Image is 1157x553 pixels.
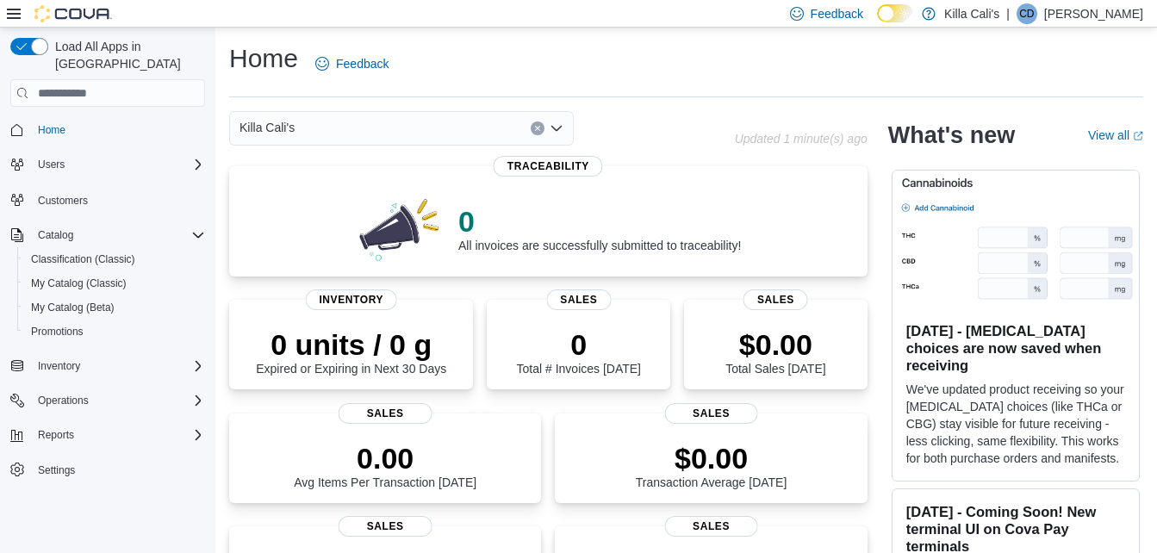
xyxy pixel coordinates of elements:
[38,394,89,407] span: Operations
[3,388,212,413] button: Operations
[31,190,95,211] a: Customers
[811,5,863,22] span: Feedback
[546,289,611,310] span: Sales
[1133,131,1143,141] svg: External link
[355,194,445,263] img: 0
[31,119,205,140] span: Home
[17,271,212,295] button: My Catalog (Classic)
[3,117,212,142] button: Home
[743,289,808,310] span: Sales
[31,189,205,210] span: Customers
[1088,128,1143,142] a: View allExternal link
[294,441,476,489] div: Avg Items Per Transaction [DATE]
[31,252,135,266] span: Classification (Classic)
[38,228,73,242] span: Catalog
[877,4,913,22] input: Dark Mode
[725,327,825,376] div: Total Sales [DATE]
[31,325,84,339] span: Promotions
[1017,3,1037,24] div: Callie Dill
[31,459,205,481] span: Settings
[31,356,87,376] button: Inventory
[17,247,212,271] button: Classification (Classic)
[38,359,80,373] span: Inventory
[339,516,432,537] span: Sales
[31,460,82,481] a: Settings
[517,327,641,376] div: Total # Invoices [DATE]
[458,204,741,239] p: 0
[494,156,603,177] span: Traceability
[339,403,432,424] span: Sales
[38,123,65,137] span: Home
[636,441,787,475] p: $0.00
[336,55,389,72] span: Feedback
[24,321,90,342] a: Promotions
[531,121,544,135] button: Clear input
[3,423,212,447] button: Reports
[906,381,1125,467] p: We've updated product receiving so your [MEDICAL_DATA] choices (like THCa or CBG) stay visible fo...
[31,225,205,245] span: Catalog
[24,273,205,294] span: My Catalog (Classic)
[38,158,65,171] span: Users
[944,3,999,24] p: Killa Cali's
[256,327,446,362] p: 0 units / 0 g
[664,516,758,537] span: Sales
[877,22,878,23] span: Dark Mode
[31,154,205,175] span: Users
[725,327,825,362] p: $0.00
[3,187,212,212] button: Customers
[24,321,205,342] span: Promotions
[305,289,397,310] span: Inventory
[31,154,72,175] button: Users
[229,41,298,76] h1: Home
[308,47,395,81] a: Feedback
[48,38,205,72] span: Load All Apps in [GEOGRAPHIC_DATA]
[24,273,134,294] a: My Catalog (Classic)
[31,356,205,376] span: Inventory
[10,110,205,527] nav: Complex example
[31,120,72,140] a: Home
[31,425,205,445] span: Reports
[517,327,641,362] p: 0
[636,441,787,489] div: Transaction Average [DATE]
[31,390,205,411] span: Operations
[256,327,446,376] div: Expired or Expiring in Next 30 Days
[906,322,1125,374] h3: [DATE] - [MEDICAL_DATA] choices are now saved when receiving
[17,320,212,344] button: Promotions
[24,297,205,318] span: My Catalog (Beta)
[1044,3,1143,24] p: [PERSON_NAME]
[38,428,74,442] span: Reports
[550,121,563,135] button: Open list of options
[31,425,81,445] button: Reports
[239,117,295,138] span: Killa Cali's
[888,121,1015,149] h2: What's new
[34,5,112,22] img: Cova
[24,297,121,318] a: My Catalog (Beta)
[735,132,868,146] p: Updated 1 minute(s) ago
[31,301,115,314] span: My Catalog (Beta)
[458,204,741,252] div: All invoices are successfully submitted to traceability!
[3,152,212,177] button: Users
[664,403,758,424] span: Sales
[1006,3,1010,24] p: |
[3,354,212,378] button: Inventory
[294,441,476,475] p: 0.00
[24,249,205,270] span: Classification (Classic)
[31,276,127,290] span: My Catalog (Classic)
[1019,3,1034,24] span: CD
[3,457,212,482] button: Settings
[38,194,88,208] span: Customers
[24,249,142,270] a: Classification (Classic)
[31,225,80,245] button: Catalog
[38,463,75,477] span: Settings
[31,390,96,411] button: Operations
[3,223,212,247] button: Catalog
[17,295,212,320] button: My Catalog (Beta)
